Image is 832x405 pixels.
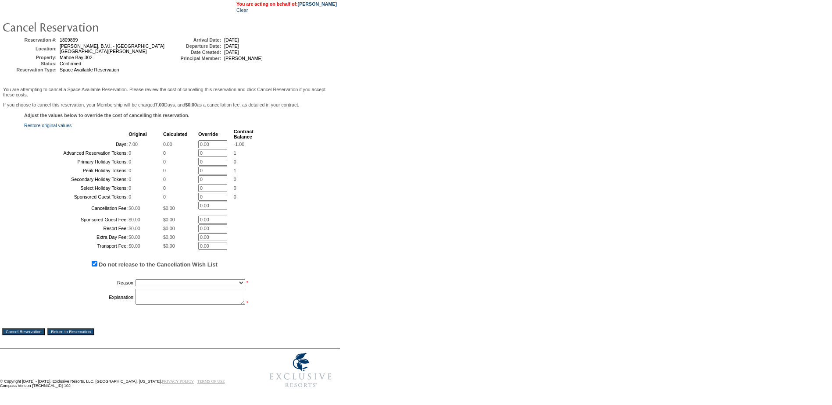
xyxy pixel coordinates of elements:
[4,37,57,43] td: Reservation #:
[234,185,236,191] span: 0
[4,61,57,66] td: Status:
[162,379,194,384] a: PRIVACY POLICY
[25,193,128,201] td: Sponsored Guest Tokens:
[25,202,128,215] td: Cancellation Fee:
[155,102,164,107] b: 7.00
[24,123,71,128] a: Restore original values
[224,37,239,43] span: [DATE]
[236,7,248,13] a: Clear
[234,142,244,147] span: -1.00
[234,150,236,156] span: 1
[234,168,236,173] span: 1
[2,328,45,335] input: Cancel Reservation
[234,129,254,139] b: Contract Balance
[25,184,128,192] td: Select Holiday Tokens:
[25,289,135,306] td: Explanation:
[4,43,57,54] td: Location:
[163,150,166,156] span: 0
[60,67,119,72] span: Space Available Reservation
[185,102,197,107] b: $0.00
[129,168,131,173] span: 0
[168,37,221,43] td: Arrival Date:
[25,149,128,157] td: Advanced Reservation Tokens:
[168,43,221,49] td: Departure Date:
[25,224,128,232] td: Resort Fee:
[234,177,236,182] span: 0
[25,277,135,288] td: Reason:
[25,158,128,166] td: Primary Holiday Tokens:
[163,168,166,173] span: 0
[129,194,131,199] span: 0
[3,102,337,107] p: If you choose to cancel this reservation, your Membership will be charged Days, and as a cancella...
[234,159,236,164] span: 0
[25,216,128,224] td: Sponsored Guest Fee:
[168,56,221,61] td: Principal Member:
[25,140,128,148] td: Days:
[261,348,340,392] img: Exclusive Resorts
[129,217,140,222] span: $0.00
[163,131,188,137] b: Calculated
[3,87,337,97] p: You are attempting to cancel a Space Available Reservation. Please review the cost of cancelling ...
[25,233,128,241] td: Extra Day Fee:
[4,67,57,72] td: Reservation Type:
[163,206,175,211] span: $0.00
[24,113,189,118] b: Adjust the values below to override the cost of cancelling this reservation.
[4,55,57,60] td: Property:
[224,50,239,55] span: [DATE]
[236,1,337,7] span: You are acting on behalf of:
[163,217,175,222] span: $0.00
[224,56,263,61] span: [PERSON_NAME]
[60,37,78,43] span: 1809899
[163,177,166,182] span: 0
[224,43,239,49] span: [DATE]
[60,61,81,66] span: Confirmed
[129,206,140,211] span: $0.00
[60,43,164,54] span: [PERSON_NAME], B.V.I. - [GEOGRAPHIC_DATA] [GEOGRAPHIC_DATA][PERSON_NAME]
[129,185,131,191] span: 0
[129,159,131,164] span: 0
[25,242,128,250] td: Transport Fee:
[168,50,221,55] td: Date Created:
[163,159,166,164] span: 0
[163,142,172,147] span: 0.00
[129,142,138,147] span: 7.00
[99,261,218,268] label: Do not release to the Cancellation Wish List
[298,1,337,7] a: [PERSON_NAME]
[129,150,131,156] span: 0
[129,177,131,182] span: 0
[129,243,140,249] span: $0.00
[234,194,236,199] span: 0
[25,167,128,174] td: Peak Holiday Tokens:
[163,194,166,199] span: 0
[2,18,178,36] img: pgTtlCancelRes.gif
[163,243,175,249] span: $0.00
[129,234,140,240] span: $0.00
[47,328,94,335] input: Return to Reservation
[197,379,225,384] a: TERMS OF USE
[163,185,166,191] span: 0
[163,234,175,240] span: $0.00
[198,131,218,137] b: Override
[129,226,140,231] span: $0.00
[129,131,147,137] b: Original
[60,55,93,60] span: Mahoe Bay 302
[25,175,128,183] td: Secondary Holiday Tokens:
[163,226,175,231] span: $0.00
